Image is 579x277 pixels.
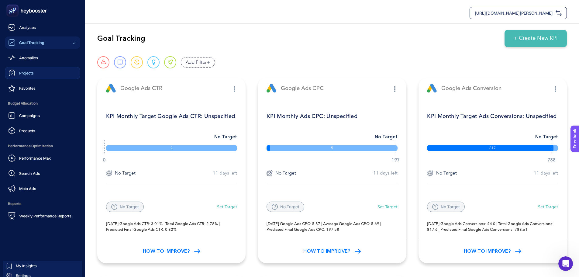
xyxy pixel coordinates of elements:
[19,186,36,191] span: Meta Ads
[5,52,80,64] a: Anomalies
[441,85,501,92] p: Google Ads Conversion
[19,156,51,161] span: Performance Max
[186,59,207,66] span: Add Filter
[103,156,105,163] div: 0
[5,167,80,179] a: Search Ads
[194,249,200,254] img: How to Improve?
[5,210,80,222] a: Weekly Performance Reports
[19,213,71,218] span: Weekly Performance Reports
[16,263,37,268] span: My Insights
[207,61,210,64] img: add filter
[394,86,395,92] img: menu button
[441,204,460,210] span: No Target
[217,204,237,209] span: Set Target
[281,85,324,92] p: Google Ads CPC
[115,170,136,177] span: No Target
[377,204,398,209] span: Set Target
[5,152,80,164] a: Performance Max
[475,10,553,16] span: [URL][DOMAIN_NAME][PERSON_NAME]
[214,133,237,140] span: No Target
[373,171,398,175] span: 11 days left
[355,249,361,254] img: How to Improve?
[19,86,36,91] span: Favorites
[234,86,235,92] img: menu button
[106,221,237,233] p: [DATE] Google Ads CTR: 3.01% | Total Google Ads CTR: 2.78% | Predicted Final Google Ads CTR: 0.82%
[558,256,573,271] iframe: Intercom live chat
[267,109,398,120] p: KPI Monthly Ads CPC: Unspecified
[5,109,80,122] a: Campaigns
[547,156,556,163] div: 788
[427,170,433,176] img: Target
[267,170,273,176] img: Target
[5,36,80,49] a: Goal Tracking
[556,10,562,16] img: svg%3e
[5,198,80,210] span: Reports
[4,2,23,7] span: Feedback
[5,82,80,94] a: Favorites
[267,145,398,151] span: 5
[106,170,112,176] img: Target
[5,140,80,152] span: Performance Optimization
[375,133,398,140] span: No Target
[5,125,80,137] a: Products
[534,171,558,175] span: 11 days left
[3,261,82,271] a: My Insights
[106,109,237,120] p: KPI Monthly Target Google Ads CTR: Unspecified
[555,86,556,92] img: menu button
[391,156,400,163] div: 197
[5,21,80,33] a: Analyses
[267,221,398,233] p: [DATE] Google Ads CPC: 5.87 | Average Google Ads CPC: 5.69 | Predicted Final Google Ads CPC: 197.58
[427,109,558,120] p: KPI Monthly Target Ads Conversions: Unspecified
[19,113,40,118] span: Campaigns
[120,204,139,210] span: No Target
[535,133,558,140] span: No Target
[275,170,296,177] span: No Target
[120,85,162,92] p: Google Ads CTR
[5,97,80,109] span: Budget Allocation
[106,145,237,151] span: 2
[505,30,567,47] button: + Create New KPI
[280,204,299,210] span: No Target
[19,25,36,30] span: Analyses
[5,182,80,195] a: Meta Ads
[538,204,558,209] span: Set Target
[5,67,80,79] a: Projects
[19,128,35,133] span: Products
[19,71,34,75] span: Projects
[427,145,558,151] span: 817
[515,249,521,254] img: How to Improve?
[427,221,558,233] p: [DATE] Google Ads Conversions: 44.0 | Total Google Ads Conversions: 817.6 | Predicted Final Googl...
[464,248,511,255] span: How to Improve?
[303,248,350,255] span: How to Improve?
[436,170,457,177] span: No Target
[97,34,145,43] h2: Goal Tracking
[19,171,40,176] span: Search Ads
[19,55,38,60] span: Anomalies
[143,248,190,255] span: How to Improve?
[19,40,44,45] span: Goal Tracking
[213,171,237,175] span: 11 days left
[514,34,558,43] span: + Create New KPI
